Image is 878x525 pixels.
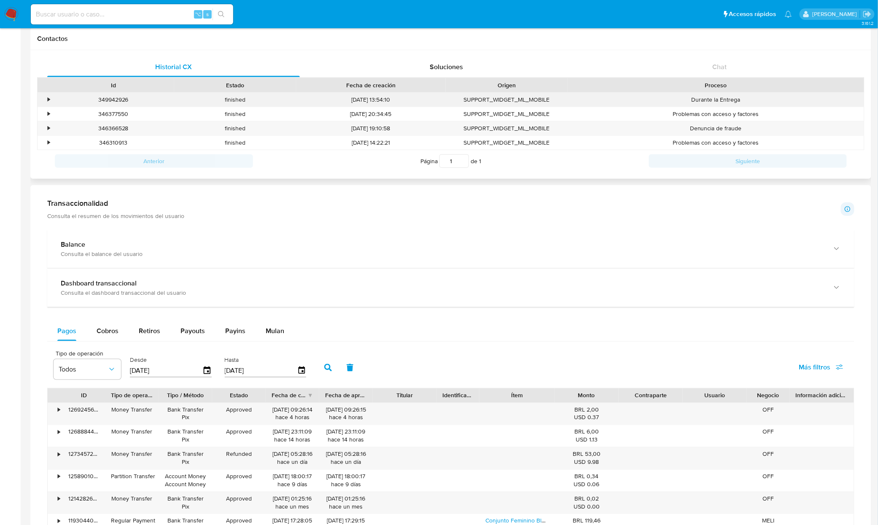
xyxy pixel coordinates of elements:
div: [DATE] 13:54:10 [296,93,445,107]
button: Anterior [55,154,253,168]
span: Historial CX [155,62,192,72]
div: • [48,110,50,118]
a: Notificaciones [785,11,792,18]
span: Soluciones [430,62,463,72]
span: Página de [420,154,481,168]
span: s [206,10,209,18]
div: SUPPORT_WIDGET_ML_MOBILE [446,93,568,107]
span: 1 [479,157,481,165]
div: 346377550 [52,107,174,121]
div: • [48,139,50,147]
a: Salir [863,10,872,19]
div: SUPPORT_WIDGET_ML_MOBILE [446,107,568,121]
div: SUPPORT_WIDGET_ML_MOBILE [446,121,568,135]
div: Durante la Entrega [568,93,864,107]
div: Denuncia de fraude [568,121,864,135]
div: finished [174,107,296,121]
div: 346310913 [52,136,174,150]
span: 3.161.2 [862,20,874,27]
div: Id [58,81,168,89]
span: Chat [713,62,727,72]
button: search-icon [213,8,230,20]
div: Proceso [574,81,858,89]
div: Problemas con acceso y factores [568,107,864,121]
span: ⌥ [195,10,201,18]
span: Accesos rápidos [729,10,776,19]
div: 346366528 [52,121,174,135]
div: • [48,124,50,132]
div: • [48,96,50,104]
div: SUPPORT_WIDGET_ML_MOBILE [446,136,568,150]
input: Buscar usuario o caso... [31,9,233,20]
div: 349942926 [52,93,174,107]
p: jessica.fukman@mercadolibre.com [812,10,860,18]
div: finished [174,93,296,107]
div: finished [174,136,296,150]
h1: Contactos [37,35,865,43]
div: Origen [452,81,562,89]
div: Estado [180,81,290,89]
button: Siguiente [649,154,847,168]
div: [DATE] 19:10:58 [296,121,445,135]
div: [DATE] 20:34:45 [296,107,445,121]
div: Fecha de creación [302,81,439,89]
div: finished [174,121,296,135]
div: [DATE] 14:22:21 [296,136,445,150]
div: Problemas con acceso y factores [568,136,864,150]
